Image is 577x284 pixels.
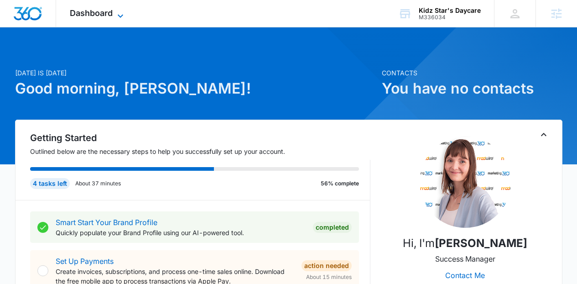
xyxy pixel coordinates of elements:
[538,129,549,140] button: Toggle Collapse
[419,7,481,14] div: account name
[403,235,527,252] p: Hi, I'm
[30,147,370,156] p: Outlined below are the necessary steps to help you successfully set up your account.
[382,68,562,78] p: Contacts
[30,178,70,189] div: 4 tasks left
[70,8,113,18] span: Dashboard
[56,257,114,266] a: Set Up Payments
[420,137,511,228] img: Christy Perez
[435,237,527,250] strong: [PERSON_NAME]
[56,218,157,227] a: Smart Start Your Brand Profile
[321,179,359,188] p: 56% complete
[30,131,370,145] h2: Getting Started
[313,222,352,233] div: Completed
[435,253,495,264] p: Success Manager
[419,14,481,21] div: account id
[75,179,121,188] p: About 37 minutes
[15,78,376,100] h1: Good morning, [PERSON_NAME]!
[15,68,376,78] p: [DATE] is [DATE]
[382,78,562,100] h1: You have no contacts
[56,228,306,237] p: Quickly populate your Brand Profile using our AI-powered tool.
[301,260,352,271] div: Action Needed
[306,273,352,281] span: About 15 minutes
